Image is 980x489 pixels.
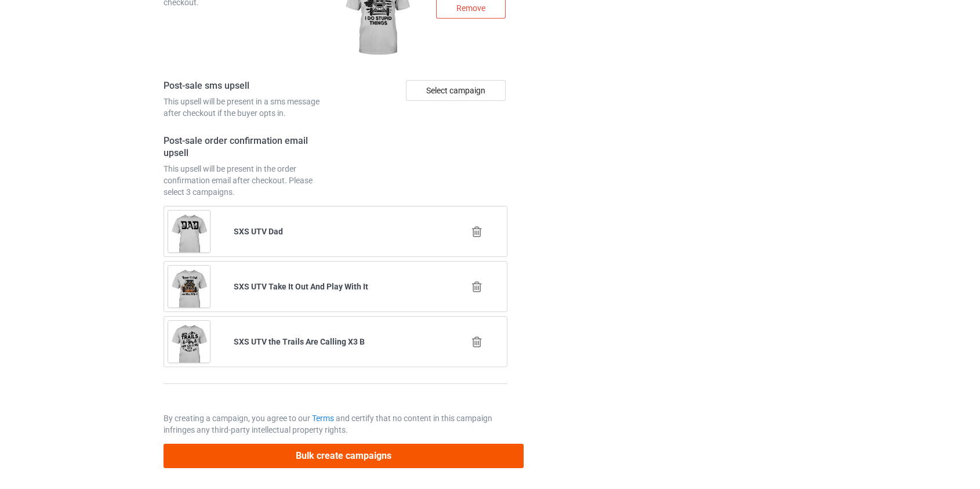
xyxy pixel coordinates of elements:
[164,96,332,119] div: This upsell will be present in a sms message after checkout if the buyer opts in.
[164,412,508,436] p: By creating a campaign, you agree to our and certify that no content in this campaign infringes a...
[312,414,334,423] a: Terms
[164,163,332,198] div: This upsell will be present in the order confirmation email after checkout. Please select 3 campa...
[234,282,368,291] b: SXS UTV Take It Out And Play With It
[406,80,506,101] div: Select campaign
[164,135,332,159] h4: Post-sale order confirmation email upsell
[234,227,283,236] b: SXS UTV Dad
[234,337,365,346] b: SXS UTV the Trails Are Calling X3 B
[164,80,332,92] h4: Post-sale sms upsell
[164,444,524,468] button: Bulk create campaigns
